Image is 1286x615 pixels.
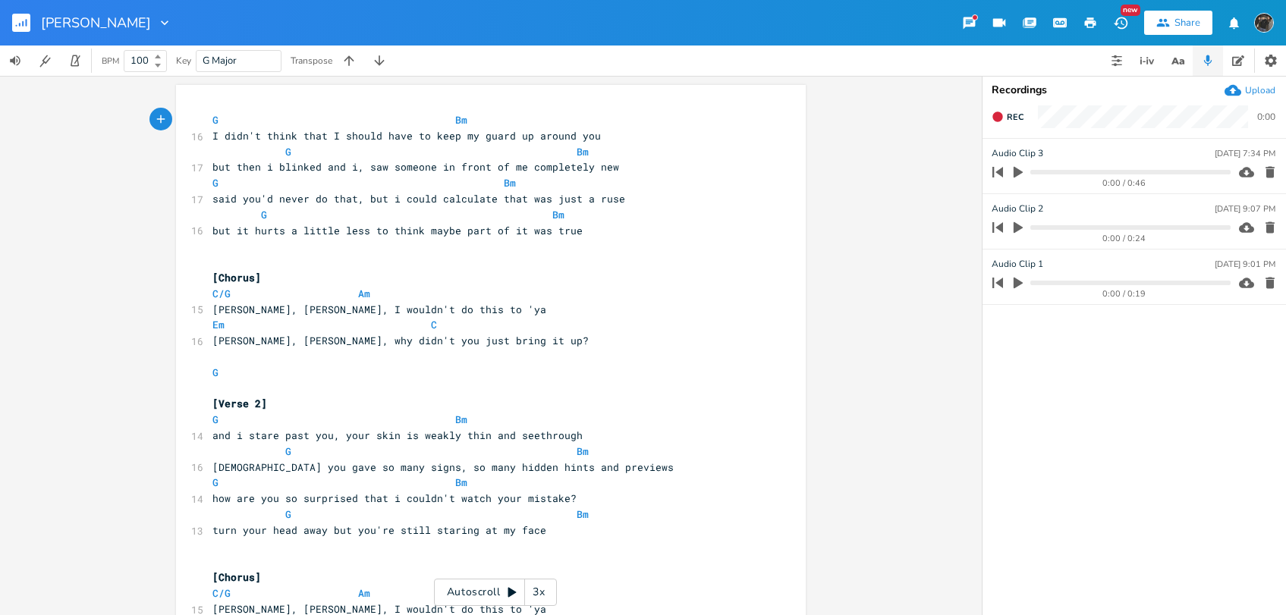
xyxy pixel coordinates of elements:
span: G [285,145,291,158]
span: [PERSON_NAME] [41,16,151,30]
span: and i stare past you, your skin is weakly thin and seethrough [212,428,583,442]
span: Am [358,287,370,300]
div: 0:00 / 0:46 [1018,179,1231,187]
span: Bm [504,176,516,190]
span: Audio Clip 1 [992,257,1043,271]
span: G [212,413,219,426]
div: BPM [102,57,119,65]
span: [Chorus] [212,271,261,284]
span: Bm [552,208,564,221]
span: Bm [577,507,589,521]
div: 0:00 [1257,112,1275,121]
span: [PERSON_NAME], [PERSON_NAME], why didn't you just bring it up? [212,334,589,347]
span: Rec [1007,111,1023,123]
span: said you'd never do that, but i could calculate that was just a ruse [212,192,625,206]
div: Transpose [291,56,332,65]
span: but it hurts a little less to think maybe part of it was true [212,224,583,237]
button: New [1105,9,1136,36]
div: Upload [1245,84,1275,96]
span: turn your head away but you're still staring at my face [212,523,546,537]
div: 3x [525,579,552,606]
span: [DEMOGRAPHIC_DATA] you gave so many signs, so many hidden hints and previews [212,460,674,474]
span: Bm [455,413,467,426]
div: [DATE] 9:01 PM [1215,260,1275,268]
button: Rec [986,105,1030,129]
span: [PERSON_NAME], [PERSON_NAME], I wouldn't do this to 'ya [212,303,546,316]
span: but then i blinked and i, saw someone in front of me completely new [212,160,619,174]
span: C/G [212,287,231,300]
button: Upload [1225,82,1275,99]
span: G [212,475,219,489]
div: Recordings [992,85,1277,96]
span: Am [358,586,370,600]
span: Bm [455,113,467,127]
span: G [212,176,219,190]
span: how are you so surprised that i couldn't watch your mistake? [212,491,577,505]
div: [DATE] 9:07 PM [1215,205,1275,213]
div: 0:00 / 0:19 [1018,290,1231,298]
span: I didn't think that I should have to keep my guard up around you [212,129,601,143]
span: G [285,444,291,458]
span: G [261,208,267,221]
span: C [431,318,437,331]
div: Key [176,56,191,65]
span: Bm [577,145,589,158]
span: Audio Clip 3 [992,146,1043,161]
img: August Tyler Gallant [1254,13,1274,33]
span: Audio Clip 2 [992,202,1043,216]
div: Autoscroll [434,579,557,606]
div: 0:00 / 0:24 [1018,234,1231,243]
span: G [212,366,219,379]
div: [DATE] 7:34 PM [1215,149,1275,158]
span: Bm [577,444,589,458]
span: [Verse 2] [212,397,267,410]
span: [Chorus] [212,570,261,584]
div: Share [1174,16,1200,30]
span: Em [212,318,225,331]
span: G Major [203,54,237,67]
span: G [212,113,219,127]
span: G [285,507,291,521]
span: C/G [212,586,231,600]
div: New [1121,5,1140,16]
span: Bm [455,475,467,489]
button: Share [1144,11,1212,35]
